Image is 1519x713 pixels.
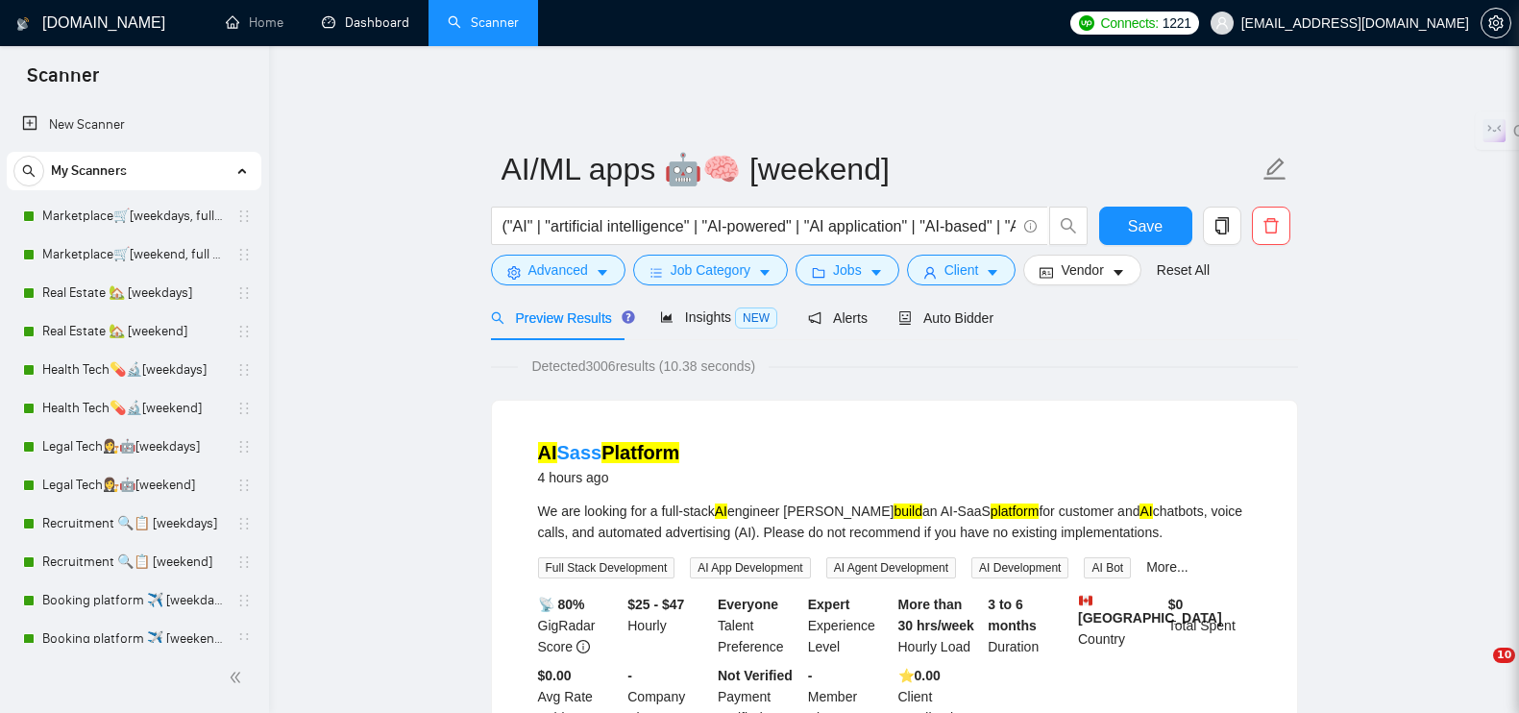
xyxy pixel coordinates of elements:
span: caret-down [1112,265,1125,280]
span: Scanner [12,61,114,102]
span: Preview Results [491,310,629,326]
button: delete [1252,207,1290,245]
span: search [1050,217,1087,234]
span: setting [507,265,521,280]
span: info-circle [1024,220,1037,233]
div: Duration [984,594,1074,657]
button: setting [1481,8,1511,38]
img: 🇨🇦 [1079,594,1092,607]
div: We are looking for a full-stack engineer [PERSON_NAME] an AI-SaaS for customer and chatbots, voic... [538,501,1251,543]
span: Insights [660,309,777,325]
span: bars [649,265,663,280]
a: Reset All [1157,259,1210,281]
span: AI Development [971,557,1068,578]
div: Country [1074,594,1164,657]
b: - [627,668,632,683]
span: holder [236,209,252,224]
a: Booking platform ✈️ [weekdays] [42,581,225,620]
a: searchScanner [448,14,519,31]
span: Full Stack Development [538,557,675,578]
span: holder [236,285,252,301]
span: Jobs [833,259,862,281]
span: Client [944,259,979,281]
span: AI App Development [690,557,810,578]
div: Total Spent [1164,594,1255,657]
b: Everyone [718,597,778,612]
a: Marketplace🛒[weekdays, full description] [42,197,225,235]
button: idcardVendorcaret-down [1023,255,1140,285]
a: dashboardDashboard [322,14,409,31]
a: Real Estate 🏡 [weekdays] [42,274,225,312]
span: delete [1253,217,1289,234]
input: Scanner name... [502,145,1259,193]
b: Expert [808,597,850,612]
button: folderJobscaret-down [796,255,899,285]
b: $0.00 [538,668,572,683]
span: edit [1262,157,1287,182]
a: Health Tech💊🔬[weekend] [42,389,225,428]
img: logo [16,9,30,39]
b: More than 30 hrs/week [898,597,974,633]
a: Legal Tech👩‍⚖️🤖[weekdays] [42,428,225,466]
a: Real Estate 🏡 [weekend] [42,312,225,351]
div: Talent Preference [714,594,804,657]
a: Recruitment 🔍📋 [weekend] [42,543,225,581]
a: AISassPlatform [538,442,680,463]
span: caret-down [986,265,999,280]
a: Recruitment 🔍📋 [weekdays] [42,504,225,543]
span: double-left [229,668,248,687]
span: AI Agent Development [826,557,956,578]
span: Auto Bidder [898,310,993,326]
mark: Platform [601,442,679,463]
span: caret-down [596,265,609,280]
div: GigRadar Score [534,594,625,657]
span: holder [236,593,252,608]
div: Tooltip anchor [620,308,637,326]
button: copy [1203,207,1241,245]
b: ⭐️ 0.00 [898,668,941,683]
b: - [808,668,813,683]
span: user [923,265,937,280]
span: Vendor [1061,259,1103,281]
span: holder [236,362,252,378]
button: userClientcaret-down [907,255,1017,285]
span: folder [812,265,825,280]
a: Legal Tech👩‍⚖️🤖[weekend] [42,466,225,504]
span: holder [236,516,252,531]
button: search [1049,207,1088,245]
a: Health Tech💊🔬[weekdays] [42,351,225,389]
button: search [13,156,44,186]
input: Search Freelance Jobs... [502,214,1016,238]
a: More... [1146,559,1188,575]
mark: AI [715,504,727,519]
mark: platform [991,504,1040,519]
b: Not Verified [718,668,793,683]
img: upwork-logo.png [1079,15,1094,31]
b: $25 - $47 [627,597,684,612]
span: Alerts [808,310,868,326]
span: Detected 3006 results (10.38 seconds) [518,356,769,377]
span: NEW [735,307,777,329]
span: copy [1204,217,1240,234]
mark: AI [538,442,557,463]
span: holder [236,554,252,570]
b: 3 to 6 months [988,597,1037,633]
span: holder [236,401,252,416]
button: Save [1099,207,1192,245]
mark: build [894,504,922,519]
span: 10 [1493,648,1515,663]
span: holder [236,439,252,455]
span: notification [808,311,821,325]
span: Connects: [1100,12,1158,34]
b: [GEOGRAPHIC_DATA] [1078,594,1222,626]
mark: AI [1139,504,1152,519]
a: setting [1481,15,1511,31]
span: Save [1128,214,1163,238]
span: holder [236,478,252,493]
div: 4 hours ago [538,466,680,489]
span: My Scanners [51,152,127,190]
a: Booking platform ✈️ [weekend] [42,620,225,658]
div: Experience Level [804,594,894,657]
b: 📡 80% [538,597,585,612]
b: $ 0 [1168,597,1184,612]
